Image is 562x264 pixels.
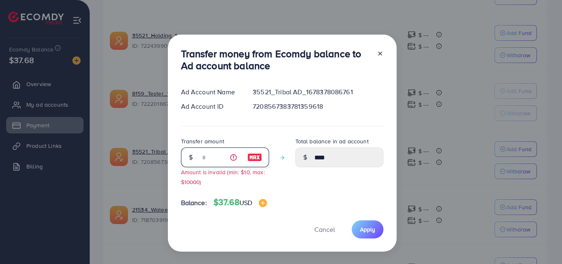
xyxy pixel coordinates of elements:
[181,198,207,208] span: Balance:
[527,227,556,258] iframe: Chat
[246,102,390,111] div: 7208567383781359618
[295,137,369,145] label: Total balance in ad account
[247,152,262,162] img: image
[304,220,345,238] button: Cancel
[181,48,370,72] h3: Transfer money from Ecomdy balance to Ad account balance
[259,199,267,207] img: image
[214,197,267,208] h4: $37.68
[174,87,246,97] div: Ad Account Name
[314,225,335,234] span: Cancel
[239,198,252,207] span: USD
[174,102,246,111] div: Ad Account ID
[181,168,265,185] small: Amount is invalid (min: $10, max: $10000)
[181,137,224,145] label: Transfer amount
[352,220,383,238] button: Apply
[246,87,390,97] div: 35521_Tribal AD_1678378086761
[360,225,375,234] span: Apply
